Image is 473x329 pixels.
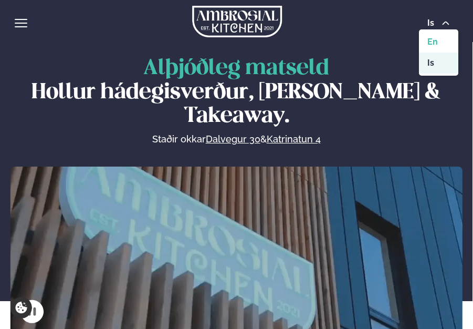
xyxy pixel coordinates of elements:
[419,53,458,74] a: is
[419,32,458,53] a: en
[206,133,260,146] a: Dalvegur 30
[10,297,32,318] a: Cookie settings
[38,133,435,146] p: Staðir okkar &
[427,19,437,27] span: is
[267,133,321,146] a: Katrinatun 4
[143,58,329,79] span: Alþjóðleg matseld
[21,57,451,129] h1: Hollur hádegisverður, [PERSON_NAME] & Takeaway.
[192,6,282,37] img: logo
[15,17,27,29] button: hamburger
[419,19,458,27] button: is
